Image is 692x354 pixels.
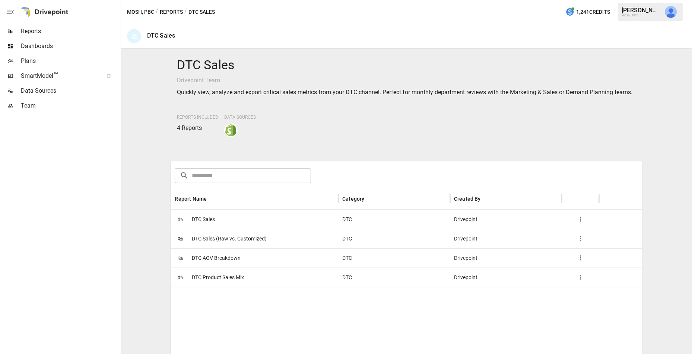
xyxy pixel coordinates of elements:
[160,7,183,17] button: Reports
[147,32,175,39] div: DTC Sales
[175,196,207,202] div: Report Name
[622,14,661,17] div: MOSH, PBC
[21,71,98,80] span: SmartModel
[127,29,141,43] div: 🛍
[177,115,218,120] span: Reports Included
[177,88,636,97] p: Quickly view, analyze and export critical sales metrics from your DTC channel. Perfect for monthl...
[21,86,119,95] span: Data Sources
[482,194,492,204] button: Sort
[175,214,186,225] span: 🛍
[339,210,450,229] div: DTC
[339,268,450,287] div: DTC
[127,7,154,17] button: MOSH, PBC
[450,248,562,268] div: Drivepoint
[175,233,186,244] span: 🛍
[450,268,562,287] div: Drivepoint
[661,1,682,22] button: Jeff Gamsey
[177,124,218,133] p: 4 Reports
[21,57,119,66] span: Plans
[192,249,241,268] span: DTC AOV Breakdown
[224,115,256,120] span: Data Sources
[156,7,158,17] div: /
[177,76,636,85] p: Drivepoint Team
[563,5,613,19] button: 1,241Credits
[207,194,218,204] button: Sort
[342,196,364,202] div: Category
[175,272,186,283] span: 🛍
[192,210,215,229] span: DTC Sales
[192,229,267,248] span: DTC Sales (Raw vs. Customized)
[21,42,119,51] span: Dashboards
[365,194,376,204] button: Sort
[225,124,237,136] img: shopify
[53,70,58,80] span: ™
[21,101,119,110] span: Team
[665,6,677,18] img: Jeff Gamsey
[177,57,636,73] h4: DTC Sales
[577,7,610,17] span: 1,241 Credits
[21,27,119,36] span: Reports
[175,252,186,264] span: 🛍
[450,229,562,248] div: Drivepoint
[450,210,562,229] div: Drivepoint
[454,196,481,202] div: Created By
[622,7,661,14] div: [PERSON_NAME]
[339,248,450,268] div: DTC
[184,7,187,17] div: /
[339,229,450,248] div: DTC
[192,268,244,287] span: DTC Product Sales Mix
